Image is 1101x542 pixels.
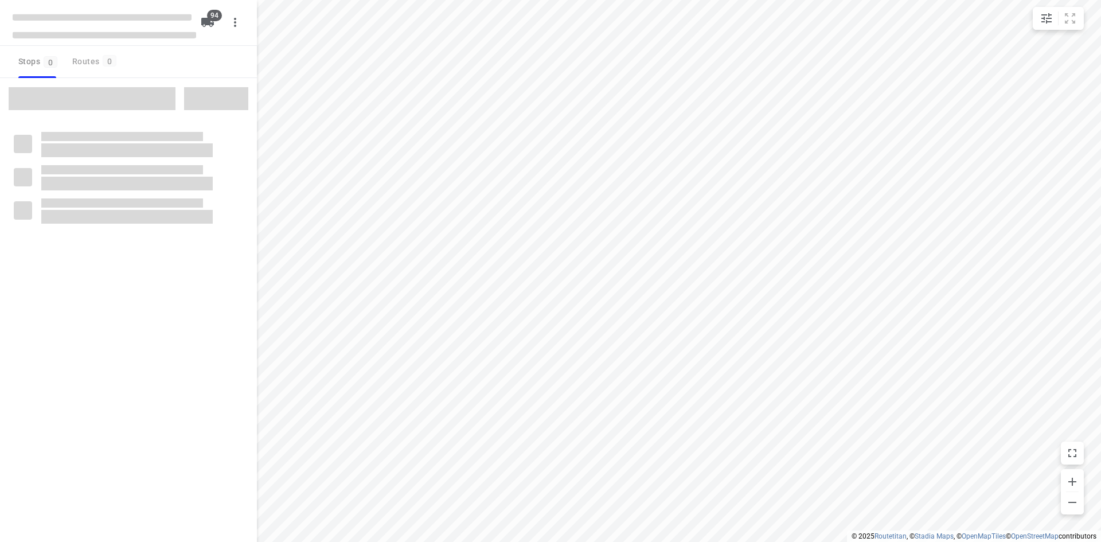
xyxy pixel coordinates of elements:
div: small contained button group [1033,7,1084,30]
li: © 2025 , © , © © contributors [852,532,1096,540]
a: OpenStreetMap [1011,532,1059,540]
a: Routetitan [874,532,907,540]
button: Map settings [1035,7,1058,30]
a: Stadia Maps [915,532,954,540]
a: OpenMapTiles [962,532,1006,540]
